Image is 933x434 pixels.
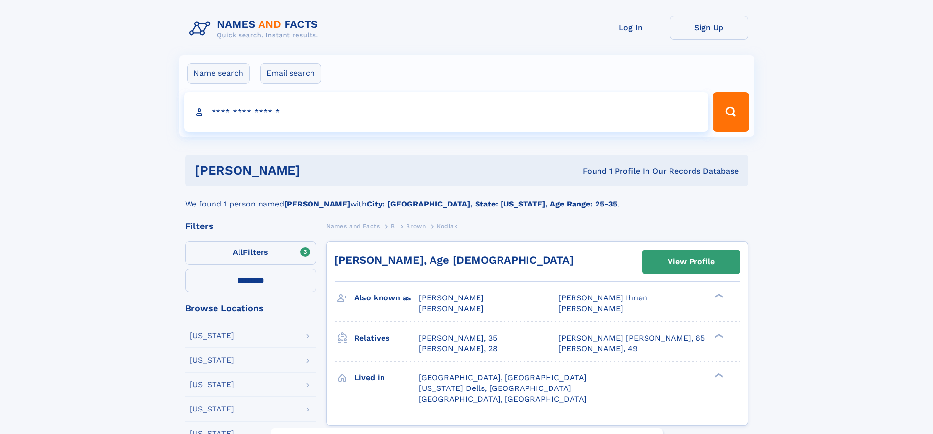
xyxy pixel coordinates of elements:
[354,330,419,346] h3: Relatives
[419,343,498,354] a: [PERSON_NAME], 28
[437,223,458,229] span: Kodiak
[326,220,380,232] a: Names and Facts
[190,332,234,340] div: [US_STATE]
[670,16,748,40] a: Sign Up
[354,369,419,386] h3: Lived in
[419,384,571,393] span: [US_STATE] Dells, [GEOGRAPHIC_DATA]
[184,92,709,132] input: search input
[419,394,587,404] span: [GEOGRAPHIC_DATA], [GEOGRAPHIC_DATA]
[233,248,243,257] span: All
[712,372,724,378] div: ❯
[195,164,442,177] h1: [PERSON_NAME]
[558,304,623,313] span: [PERSON_NAME]
[713,92,749,132] button: Search Button
[419,304,484,313] span: [PERSON_NAME]
[406,223,426,229] span: Brown
[558,343,638,354] a: [PERSON_NAME], 49
[419,373,587,382] span: [GEOGRAPHIC_DATA], [GEOGRAPHIC_DATA]
[185,241,316,265] label: Filters
[190,356,234,364] div: [US_STATE]
[441,166,739,177] div: Found 1 Profile In Our Records Database
[284,199,350,208] b: [PERSON_NAME]
[406,220,426,232] a: Brown
[391,220,395,232] a: B
[391,223,395,229] span: B
[592,16,670,40] a: Log In
[187,63,250,84] label: Name search
[419,293,484,302] span: [PERSON_NAME]
[354,290,419,306] h3: Also known as
[419,333,497,343] a: [PERSON_NAME], 35
[190,405,234,413] div: [US_STATE]
[643,250,740,274] a: View Profile
[367,199,617,208] b: City: [GEOGRAPHIC_DATA], State: [US_STATE], Age Range: 25-35
[668,251,715,273] div: View Profile
[185,186,748,210] div: We found 1 person named with .
[190,381,234,388] div: [US_STATE]
[260,63,321,84] label: Email search
[185,222,316,230] div: Filters
[558,293,647,302] span: [PERSON_NAME] Ihnen
[185,304,316,313] div: Browse Locations
[712,293,724,299] div: ❯
[558,333,705,343] a: [PERSON_NAME] [PERSON_NAME], 65
[185,16,326,42] img: Logo Names and Facts
[335,254,574,266] a: [PERSON_NAME], Age [DEMOGRAPHIC_DATA]
[712,332,724,339] div: ❯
